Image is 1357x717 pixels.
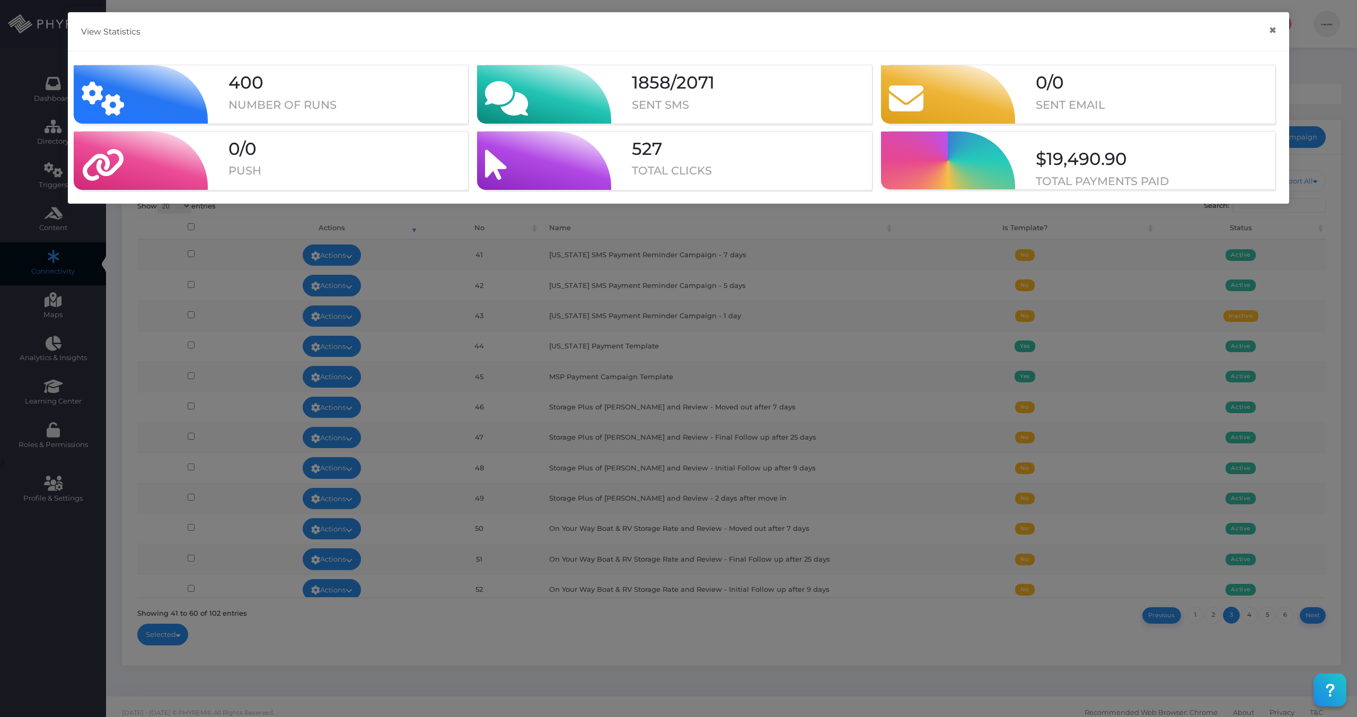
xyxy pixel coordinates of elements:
[1036,173,1275,190] p: TOTAL PAYMENTS PAID
[81,25,140,38] h5: View Statistics
[632,138,871,159] h1: 527
[1036,148,1275,169] h1: $
[1046,148,1127,169] span: 19,490.90
[1262,19,1283,42] button: Close
[245,138,257,159] span: 0
[632,162,871,179] p: TOTAL CLICKS
[1036,72,1047,93] span: 0
[1036,97,1275,113] p: SENT EMAIL
[1052,72,1064,93] span: 0
[228,72,468,93] h1: 400
[632,72,671,93] span: 1858
[632,72,871,93] h1: /
[676,72,715,93] span: 2071
[228,97,468,113] p: NUMBER OF RUNS
[228,138,468,159] h1: /
[228,162,468,179] p: PUSH
[632,97,871,113] p: SENT SMS
[1036,72,1275,93] h1: /
[228,138,240,159] span: 0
